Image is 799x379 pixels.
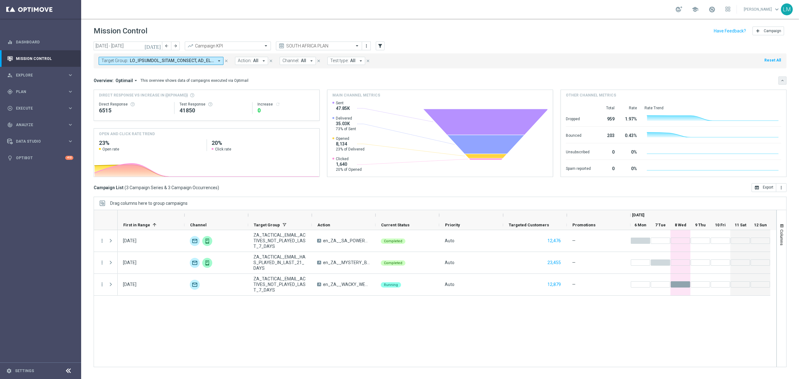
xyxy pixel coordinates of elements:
[99,92,188,98] span: Direct Response VS Increase In {{kpiName}}
[94,274,118,296] div: Press SPACE to select this row.
[94,185,219,190] h3: Campaign List
[336,156,362,161] span: Clicked
[67,72,73,78] i: keyboard_arrow_right
[752,183,776,192] button: open_in_browser Export
[16,106,67,110] span: Execute
[301,58,306,63] span: All
[202,258,212,268] div: Embedded Messaging
[7,150,73,166] div: Optibot
[99,260,105,265] button: more_vert
[572,260,576,265] span: —
[445,238,454,243] span: Auto
[317,223,330,227] span: Action
[282,58,299,63] span: Channel:
[99,57,223,65] button: Target Group: LO_IPSUMDOL_SITAM_CONSECT, AD_ELITSEDD_EIUSM_TEMPORI_UTLABOREE_DOLOR 6_MAGN_ALIQ, E...
[695,223,706,227] span: 9 Thu
[16,73,67,77] span: Explore
[336,161,362,167] span: 1,640
[7,106,74,111] button: play_circle_outline Execute keyboard_arrow_right
[171,42,180,50] button: arrow_forward
[15,369,34,373] a: Settings
[692,6,699,13] span: school
[358,58,364,64] i: arrow_drop_down
[384,283,398,287] span: Running
[7,39,13,45] i: equalizer
[162,42,171,50] button: arrow_back
[316,57,321,64] button: close
[16,140,67,143] span: Data Studio
[99,131,155,137] h4: OPEN AND CLICK RATE TREND
[365,57,371,64] button: close
[123,223,150,227] span: First in Range
[336,147,365,152] span: 23% of Delivered
[566,113,591,123] div: Dropped
[566,163,591,173] div: Spam reported
[202,236,212,246] img: Embedded Messaging
[754,223,767,227] span: 12 Sun
[67,138,73,144] i: keyboard_arrow_right
[65,156,73,160] div: +10
[572,282,576,287] span: —
[7,89,74,94] button: gps_fixed Plan keyboard_arrow_right
[16,50,73,67] a: Mission Control
[238,58,252,63] span: Action:
[332,92,380,98] h4: Main channel metrics
[364,43,369,48] i: more_vert
[598,163,615,173] div: 0
[622,130,637,140] div: 0.43%
[572,238,576,244] span: —
[776,183,787,192] button: more_vert
[566,130,591,140] div: Bounced
[7,89,67,95] div: Plan
[16,150,65,166] a: Optibot
[7,155,74,160] button: lightbulb Optibot +10
[145,43,161,49] i: [DATE]
[173,44,178,48] i: arrow_forward
[7,122,67,128] div: Analyze
[67,122,73,128] i: keyboard_arrow_right
[645,106,781,111] div: Rate Trend
[99,282,105,287] button: more_vert
[7,122,13,128] i: track_changes
[330,58,349,63] span: Test type:
[773,6,780,13] span: keyboard_arrow_down
[115,78,133,83] span: Optimail
[764,29,781,33] span: Campaign
[381,223,409,227] span: Current Status
[547,281,561,288] button: 12,879
[778,76,787,85] button: keyboard_arrow_down
[269,59,273,63] i: close
[179,102,247,107] div: Test Response
[99,102,169,107] div: Direct Response
[190,280,200,290] img: Optimail
[190,223,207,227] span: Channel
[190,258,200,268] div: Optimail
[125,185,126,190] span: (
[445,223,460,227] span: Priority
[384,239,402,243] span: Completed
[336,136,365,141] span: Opened
[7,122,74,127] button: track_changes Analyze keyboard_arrow_right
[754,185,759,190] i: open_in_browser
[275,102,280,107] i: refresh
[779,229,784,245] span: Columns
[632,213,645,217] span: [DATE]
[566,92,616,98] h4: Other channel metrics
[622,163,637,173] div: 0%
[336,141,365,147] span: 8,134
[123,238,136,244] div: 06 Oct 2025, Monday
[317,239,321,243] span: A
[118,252,770,274] div: Press SPACE to select this row.
[381,260,405,266] colored-tag: Completed
[598,146,615,156] div: 0
[779,185,784,190] i: more_vert
[276,42,362,50] ng-select: SOUTH AFRICA PLAN
[336,101,350,106] span: Sent
[101,58,128,63] span: Target Group:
